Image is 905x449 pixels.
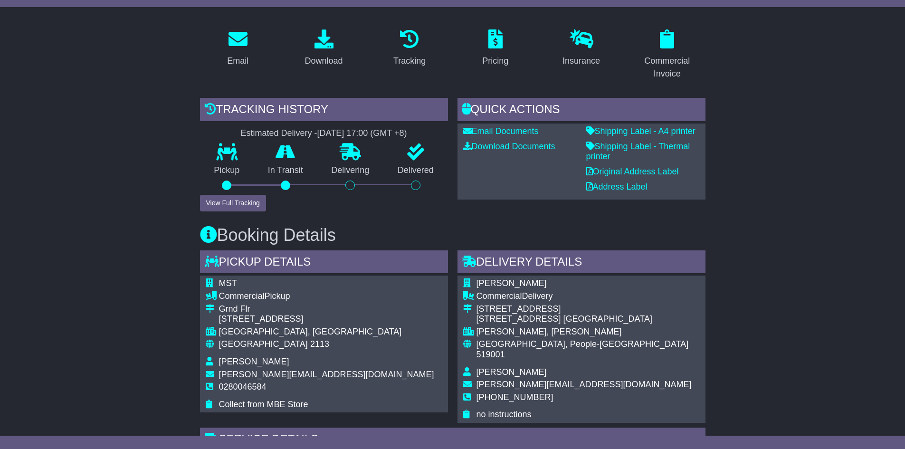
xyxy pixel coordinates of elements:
div: [PERSON_NAME], [PERSON_NAME] [476,327,700,337]
span: no instructions [476,410,532,419]
a: Original Address Label [586,167,679,176]
span: [PERSON_NAME][EMAIL_ADDRESS][DOMAIN_NAME] [476,380,692,389]
div: Insurance [562,55,600,67]
a: Download Documents [463,142,555,151]
p: Delivered [383,165,448,176]
span: [PHONE_NUMBER] [476,392,553,402]
div: Tracking [393,55,426,67]
span: [PERSON_NAME] [219,357,289,366]
span: [GEOGRAPHIC_DATA], People-[GEOGRAPHIC_DATA] [476,339,689,349]
div: Quick Actions [457,98,705,124]
span: [PERSON_NAME] [476,278,547,288]
div: Delivery Details [457,250,705,276]
span: Commercial [476,291,522,301]
a: Download [298,26,349,71]
span: 2113 [310,339,329,349]
div: [STREET_ADDRESS] [476,304,700,315]
div: Pickup [219,291,434,302]
span: Collect from MBE Store [219,400,308,409]
div: Email [227,55,248,67]
a: Commercial Invoice [629,26,705,84]
p: Pickup [200,165,254,176]
div: [GEOGRAPHIC_DATA], [GEOGRAPHIC_DATA] [219,327,434,337]
a: Pricing [476,26,514,71]
span: 519001 [476,350,505,359]
a: Email Documents [463,126,539,136]
div: Download [305,55,343,67]
div: Tracking history [200,98,448,124]
div: Grnd Flr [219,304,434,315]
span: Commercial [219,291,265,301]
a: Shipping Label - Thermal printer [586,142,690,162]
p: In Transit [254,165,317,176]
a: Email [221,26,255,71]
div: Commercial Invoice [635,55,699,80]
div: [DATE] 17:00 (GMT +8) [317,128,407,139]
a: Shipping Label - A4 printer [586,126,695,136]
div: [STREET_ADDRESS] [GEOGRAPHIC_DATA] [476,314,700,325]
button: View Full Tracking [200,195,266,211]
div: Estimated Delivery - [200,128,448,139]
span: 0280046584 [219,382,267,392]
a: Address Label [586,182,648,191]
a: Insurance [556,26,606,71]
div: Delivery [476,291,700,302]
span: [GEOGRAPHIC_DATA] [219,339,308,349]
span: MST [219,278,237,288]
div: Pricing [482,55,508,67]
span: [PERSON_NAME][EMAIL_ADDRESS][DOMAIN_NAME] [219,370,434,379]
p: Delivering [317,165,384,176]
a: Tracking [387,26,432,71]
h3: Booking Details [200,226,705,245]
span: [PERSON_NAME] [476,367,547,377]
div: [STREET_ADDRESS] [219,314,434,325]
div: Pickup Details [200,250,448,276]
